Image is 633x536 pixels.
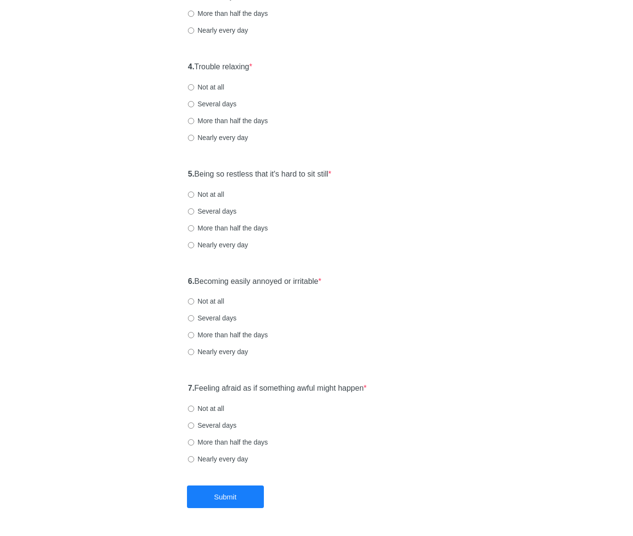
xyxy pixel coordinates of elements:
[188,384,194,392] strong: 7.
[188,421,236,430] label: Several days
[188,26,248,35] label: Nearly every day
[188,169,331,180] label: Being so restless that it's hard to sit still
[188,133,248,142] label: Nearly every day
[188,206,236,216] label: Several days
[188,9,268,18] label: More than half the days
[188,422,194,429] input: Several days
[188,456,194,462] input: Nearly every day
[188,190,224,199] label: Not at all
[188,223,268,233] label: More than half the days
[188,240,248,250] label: Nearly every day
[188,332,194,338] input: More than half the days
[188,347,248,357] label: Nearly every day
[188,27,194,34] input: Nearly every day
[188,276,322,287] label: Becoming easily annoyed or irritable
[188,118,194,124] input: More than half the days
[188,116,268,126] label: More than half the days
[188,84,194,90] input: Not at all
[188,82,224,92] label: Not at all
[188,296,224,306] label: Not at all
[188,406,194,412] input: Not at all
[188,383,367,394] label: Feeling afraid as if something awful might happen
[187,485,264,508] button: Submit
[188,101,194,107] input: Several days
[188,191,194,198] input: Not at all
[188,404,224,413] label: Not at all
[188,135,194,141] input: Nearly every day
[188,225,194,231] input: More than half the days
[188,242,194,248] input: Nearly every day
[188,277,194,285] strong: 6.
[188,63,194,71] strong: 4.
[188,313,236,323] label: Several days
[188,454,248,464] label: Nearly every day
[188,62,252,73] label: Trouble relaxing
[188,298,194,305] input: Not at all
[188,208,194,215] input: Several days
[188,330,268,340] label: More than half the days
[188,170,194,178] strong: 5.
[188,439,194,446] input: More than half the days
[188,437,268,447] label: More than half the days
[188,11,194,17] input: More than half the days
[188,99,236,109] label: Several days
[188,349,194,355] input: Nearly every day
[188,315,194,321] input: Several days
